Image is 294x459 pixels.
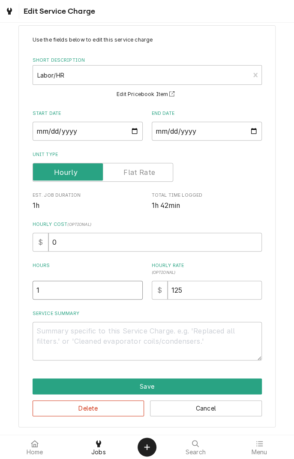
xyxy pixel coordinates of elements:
[150,400,262,416] button: Cancel
[186,449,206,456] span: Search
[33,201,39,210] span: 1h
[33,201,143,211] span: Est. Job Duration
[152,192,262,210] div: Total Time Logged
[18,25,276,427] div: Line Item Create/Update
[33,310,262,361] div: Service Summary
[33,378,262,394] div: Button Group Row
[33,36,262,360] div: Line Item Create/Update Form
[152,122,262,141] input: yyyy-mm-dd
[33,110,143,117] label: Start Date
[152,192,262,199] span: Total Time Logged
[251,449,267,456] span: Menu
[33,221,262,252] div: Hourly Cost
[33,122,143,141] input: yyyy-mm-dd
[33,151,262,158] label: Unit Type
[33,400,144,416] button: Delete
[33,110,143,141] div: Start Date
[33,378,262,394] button: Save
[33,262,143,300] div: [object Object]
[21,6,95,17] span: Edit Service Charge
[33,233,48,252] div: $
[164,437,227,457] a: Search
[152,262,262,300] div: [object Object]
[152,201,262,211] span: Total Time Logged
[152,110,262,141] div: End Date
[33,57,262,64] label: Short Description
[33,310,262,317] label: Service Summary
[33,378,262,416] div: Button Group
[152,270,176,275] span: ( optional )
[152,110,262,117] label: End Date
[3,437,66,457] a: Home
[33,36,262,44] p: Use the fields below to edit this service charge
[152,262,262,276] label: Hourly Rate
[91,449,106,456] span: Jobs
[67,222,91,227] span: ( optional )
[33,221,262,228] label: Hourly Cost
[33,262,143,276] label: Hours
[33,151,262,182] div: Unit Type
[152,281,168,300] div: $
[33,192,143,199] span: Est. Job Duration
[152,201,180,210] span: 1h 42min
[67,437,130,457] a: Jobs
[115,89,179,100] button: Edit Pricebook Item
[228,437,291,457] a: Menu
[33,192,143,210] div: Est. Job Duration
[27,449,43,456] span: Home
[138,438,156,456] button: Create Object
[33,394,262,416] div: Button Group Row
[2,3,17,19] a: Go to Jobs
[33,57,262,99] div: Short Description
